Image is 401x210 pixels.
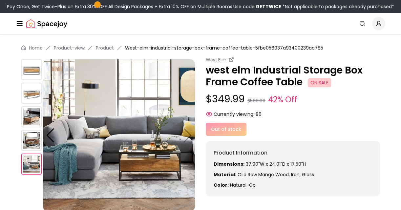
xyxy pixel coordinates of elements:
span: *Not applicable to packages already purchased* [281,3,394,10]
a: Product [96,45,114,51]
b: GETTWICE [256,3,281,10]
p: west elm Industrial Storage Box Frame Coffee Table [206,64,380,88]
img: https://storage.googleapis.com/spacejoy-main/assets/5fbe056937a93400239ac785/product_0_mj6072nc593f [21,59,42,80]
span: West-elm-industrial-storage-box-frame-coffee-table-5fbe056937a93400239ac785 [125,45,323,51]
span: olid raw mango wood, Iron, glass [238,171,314,178]
img: https://storage.googleapis.com/spacejoy-main/assets/5fbe056937a93400239ac785/product_2_n4ek1ijgbbo6 [21,106,42,127]
strong: Dimensions: [214,161,244,167]
h6: Product Information [214,149,372,157]
strong: Material: [214,171,236,178]
a: Product-view [54,45,85,51]
a: Home [29,45,43,51]
p: 37.90"W x 24.01"D x 17.50"H [214,161,372,167]
span: 86 [256,111,262,117]
span: Use code: [233,3,281,10]
img: https://storage.googleapis.com/spacejoy-main/assets/5fbe056937a93400239ac785/product_1_g37alfk8540f [21,83,42,104]
span: natural-gp [230,182,256,188]
small: 42% Off [268,94,297,106]
span: ON SALE [308,78,331,87]
img: Spacejoy Logo [26,17,67,30]
p: $349.99 [206,93,380,106]
a: Spacejoy [26,17,67,30]
img: https://storage.googleapis.com/spacejoy-main/assets/5fbe056937a93400239ac785/product_3_0c3hbn73hb507 [21,130,42,151]
small: $599.00 [247,97,265,104]
nav: breadcrumb [21,45,380,51]
img: https://storage.googleapis.com/spacejoy-main/assets/5fbe056937a93400239ac785/product_4_4oh30km4opg8 [21,154,42,175]
small: West Elm [206,56,226,63]
nav: Global [16,13,385,34]
span: Currently viewing: [214,111,254,117]
div: Pay Once, Get Twice-Plus an Extra 30% OFF All Design Packages + Extra 10% OFF on Multiple Rooms. [7,3,394,10]
strong: Color: [214,182,229,188]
